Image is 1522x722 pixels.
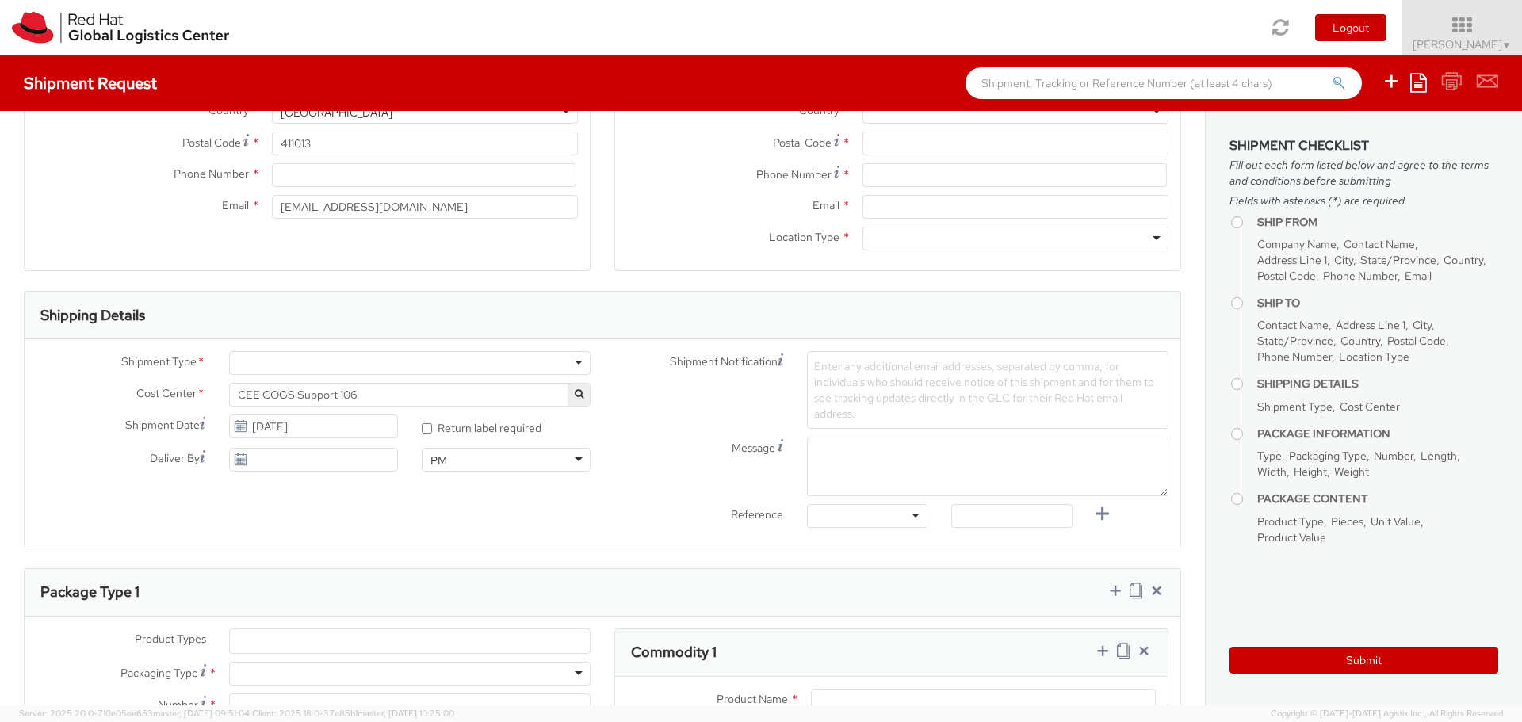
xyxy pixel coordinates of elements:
span: Shipment Date [125,417,200,434]
span: Unit Value [1371,514,1421,529]
h4: Ship To [1257,297,1498,309]
span: Deliver By [150,450,200,467]
span: State/Province [1257,334,1333,348]
button: Logout [1315,14,1386,41]
span: Product Value [1257,530,1326,544]
span: Postal Code [1257,269,1316,283]
span: Address Line 1 [1336,318,1405,332]
span: master, [DATE] 09:51:04 [153,708,250,719]
span: Email [1405,269,1432,283]
img: rh-logistics-00dfa346123c4ec078e1.svg [12,12,229,44]
span: Shipment Type [121,353,197,372]
h4: Package Content [1257,493,1498,505]
label: Return label required [422,418,544,436]
span: Phone Number [1257,350,1332,364]
span: Country [1444,253,1483,267]
h3: Commodity 1 [631,644,717,660]
span: Message [732,441,775,455]
span: Length [1421,449,1457,463]
span: Contact Name [1257,318,1329,332]
input: Shipment, Tracking or Reference Number (at least 4 chars) [966,67,1362,99]
span: Phone Number [174,166,249,181]
span: Fill out each form listed below and agree to the terms and conditions before submitting [1229,157,1498,189]
span: Postal Code [773,136,832,150]
span: Postal Code [182,136,241,150]
span: Product Types [135,632,206,646]
span: [PERSON_NAME] [1413,37,1512,52]
span: Fields with asterisks (*) are required [1229,193,1498,208]
span: Shipment Type [1257,399,1333,414]
span: Email [813,198,839,212]
span: master, [DATE] 10:25:00 [358,708,454,719]
h3: Package Type 1 [40,584,140,600]
span: City [1413,318,1432,332]
span: Email [222,198,249,212]
span: Enter any additional email addresses, separated by comma, for individuals who should receive noti... [814,359,1154,421]
span: Packaging Type [120,666,198,680]
span: Company Name [1257,237,1337,251]
span: Number [1374,449,1413,463]
span: Copyright © [DATE]-[DATE] Agistix Inc., All Rights Reserved [1271,708,1503,720]
h3: Shipment Checklist [1229,139,1498,153]
input: Return label required [422,423,432,434]
button: Submit [1229,647,1498,674]
span: Contact Name [1344,237,1415,251]
span: Client: 2025.18.0-37e85b1 [252,708,454,719]
span: Cost Center [1340,399,1400,414]
span: Height [1294,464,1327,479]
span: Product Type [1257,514,1324,529]
span: Postal Code [1387,334,1446,348]
span: State/Province [1360,253,1436,267]
div: PM [430,453,447,468]
span: Location Type [769,230,839,244]
h4: Shipment Request [24,74,157,92]
div: [GEOGRAPHIC_DATA] [281,105,392,120]
span: Number [158,697,198,712]
span: Server: 2025.20.0-710e05ee653 [19,708,250,719]
h4: Ship From [1257,216,1498,228]
span: City [1334,253,1353,267]
span: Type [1257,449,1282,463]
span: Weight [1334,464,1369,479]
span: Phone Number [756,167,832,181]
span: ▼ [1502,39,1512,52]
span: Shipment Notification [670,353,778,370]
span: Country [1340,334,1380,348]
span: Width [1257,464,1287,479]
span: Pieces [1331,514,1363,529]
span: Phone Number [1323,269,1398,283]
span: Address Line 1 [1257,253,1327,267]
span: Packaging Type [1289,449,1367,463]
h4: Shipping Details [1257,378,1498,390]
span: CEE COGS Support 106 [238,388,582,402]
span: Product Name [717,692,788,706]
span: CEE COGS Support 106 [229,383,591,407]
h4: Package Information [1257,428,1498,440]
span: Location Type [1339,350,1409,364]
h3: Shipping Details [40,308,145,323]
span: Cost Center [136,385,197,403]
span: Reference [731,507,783,521]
